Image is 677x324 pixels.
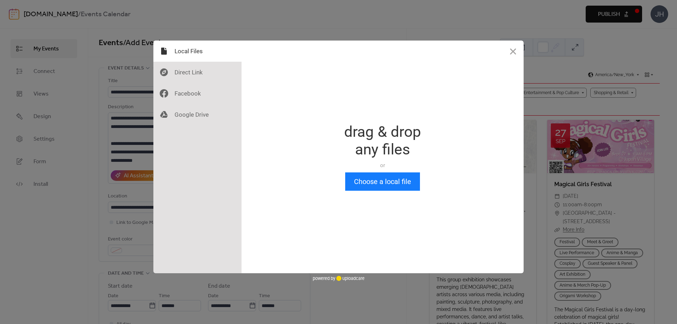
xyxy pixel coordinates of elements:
[153,41,242,62] div: Local Files
[502,41,524,62] button: Close
[344,123,421,158] div: drag & drop any files
[153,104,242,125] div: Google Drive
[153,83,242,104] div: Facebook
[153,62,242,83] div: Direct Link
[335,276,365,281] a: uploadcare
[345,172,420,191] button: Choose a local file
[313,273,365,284] div: powered by
[344,162,421,169] div: or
